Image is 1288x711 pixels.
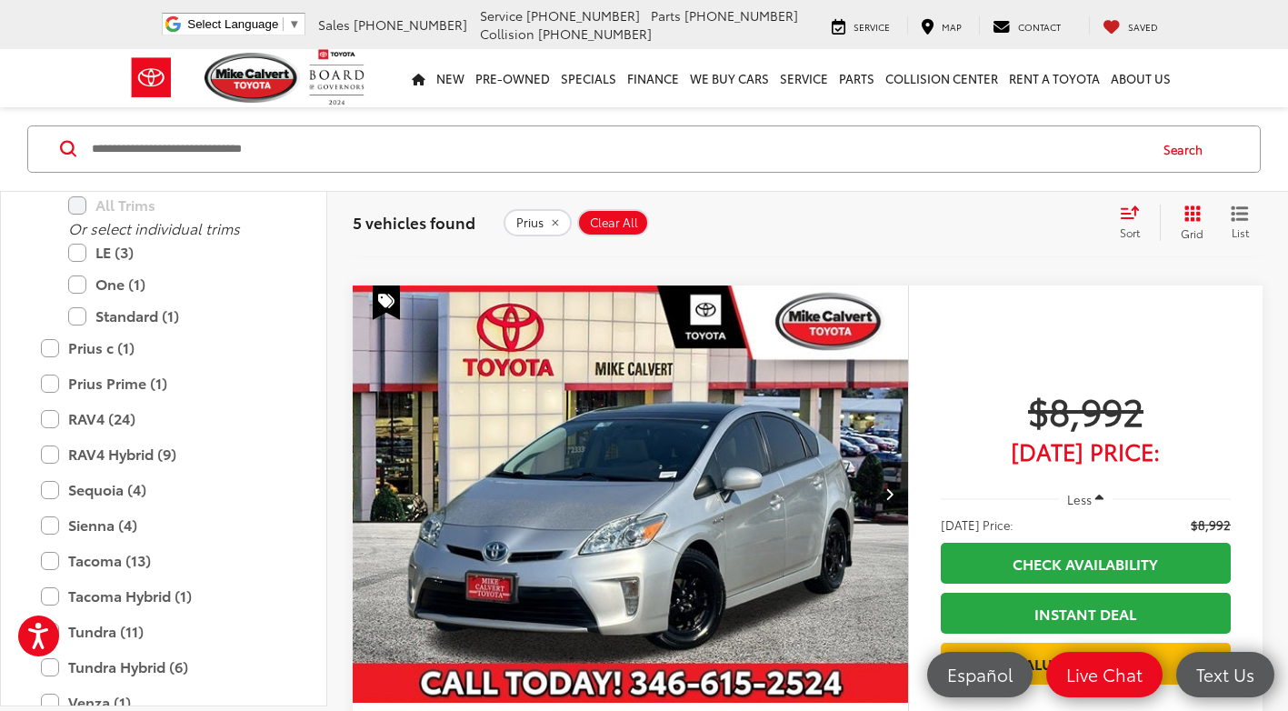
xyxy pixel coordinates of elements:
[1187,663,1263,686] span: Text Us
[470,49,555,107] a: Pre-Owned
[41,332,286,364] label: Prius c (1)
[431,49,470,107] a: New
[555,49,622,107] a: Specials
[941,593,1231,634] a: Instant Deal
[90,127,1146,171] input: Search by Make, Model, or Keyword
[352,285,910,703] a: 2012 Toyota Prius One2012 Toyota Prius One2012 Toyota Prius One2012 Toyota Prius One
[41,616,286,647] label: Tundra (11)
[538,25,652,43] span: [PHONE_NUMBER]
[1181,225,1203,241] span: Grid
[41,580,286,612] label: Tacoma Hybrid (1)
[41,651,286,683] label: Tundra Hybrid (6)
[352,285,910,704] img: 2012 Toyota Prius One
[41,509,286,541] label: Sienna (4)
[526,6,640,25] span: [PHONE_NUMBER]
[41,545,286,576] label: Tacoma (13)
[590,215,638,230] span: Clear All
[1191,516,1231,534] span: $8,992
[941,442,1231,460] span: [DATE] Price:
[941,643,1231,684] a: Value Your Trade
[1160,205,1217,241] button: Grid View
[1018,20,1061,34] span: Contact
[283,17,284,31] span: ​
[1128,20,1158,34] span: Saved
[353,211,475,233] span: 5 vehicles found
[41,438,286,470] label: RAV4 Hybrid (9)
[622,49,684,107] a: Finance
[318,15,350,34] span: Sales
[907,16,975,35] a: Map
[373,285,400,320] span: Special
[1059,483,1113,516] button: Less
[942,20,962,34] span: Map
[938,663,1022,686] span: Español
[684,49,774,107] a: WE BUY CARS
[1217,205,1263,241] button: List View
[516,215,544,230] span: Prius
[352,285,910,703] div: 2012 Toyota Prius One 0
[205,53,301,103] img: Mike Calvert Toyota
[818,16,904,35] a: Service
[1067,491,1092,507] span: Less
[1176,652,1274,697] a: Text Us
[480,25,534,43] span: Collision
[41,367,286,399] label: Prius Prime (1)
[288,17,300,31] span: ▼
[68,300,286,332] label: Standard (1)
[1089,16,1172,35] a: My Saved Vehicles
[774,49,834,107] a: Service
[834,49,880,107] a: Parts
[504,209,572,236] button: remove Prius
[68,218,240,239] i: Or select individual trims
[68,268,286,300] label: One (1)
[941,387,1231,433] span: $8,992
[872,462,908,526] button: Next image
[406,49,431,107] a: Home
[480,6,523,25] span: Service
[1057,663,1152,686] span: Live Chat
[117,48,185,107] img: Toyota
[577,209,649,236] button: Clear All
[354,15,467,34] span: [PHONE_NUMBER]
[854,20,890,34] span: Service
[1046,652,1163,697] a: Live Chat
[1231,225,1249,240] span: List
[1105,49,1176,107] a: About Us
[979,16,1074,35] a: Contact
[684,6,798,25] span: [PHONE_NUMBER]
[651,6,681,25] span: Parts
[41,474,286,506] label: Sequoia (4)
[41,403,286,435] label: RAV4 (24)
[1120,225,1140,240] span: Sort
[1146,126,1229,172] button: Search
[880,49,1003,107] a: Collision Center
[927,652,1033,697] a: Español
[68,190,286,222] label: All Trims
[1111,205,1160,241] button: Select sort value
[941,516,1013,534] span: [DATE] Price:
[187,17,278,31] span: Select Language
[68,236,286,268] label: LE (3)
[941,543,1231,584] a: Check Availability
[1003,49,1105,107] a: Rent a Toyota
[187,17,300,31] a: Select Language​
